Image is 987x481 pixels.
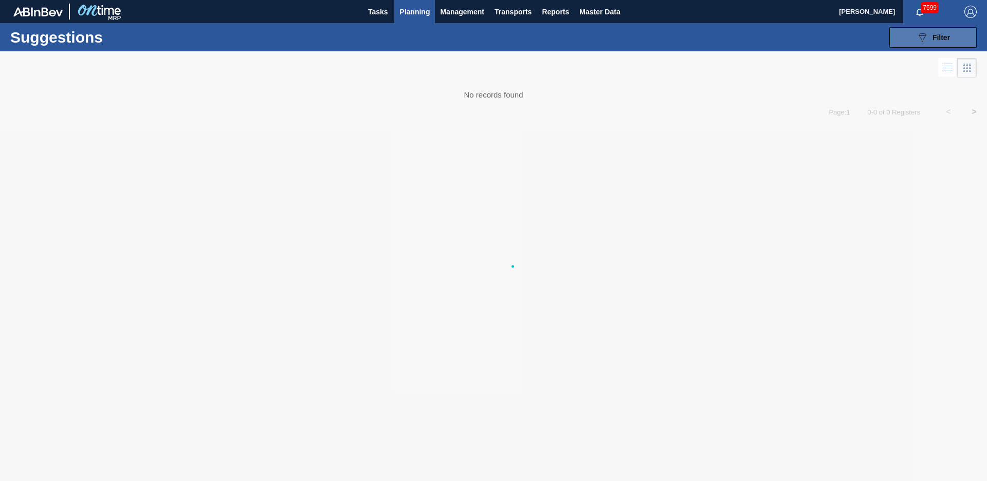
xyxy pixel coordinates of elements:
[495,6,532,18] span: Transports
[13,7,63,16] img: TNhmsLtSVTkK8tSr43FrP2fwEKptu5GPRR3wAAAABJRU5ErkJggg==
[579,6,620,18] span: Master Data
[367,6,389,18] span: Tasks
[399,6,430,18] span: Planning
[903,5,936,19] button: Notifications
[964,6,977,18] img: Logout
[10,31,193,43] h1: Suggestions
[889,27,977,48] button: Filter
[933,33,950,42] span: Filter
[542,6,569,18] span: Reports
[440,6,484,18] span: Management
[921,2,939,13] span: 7599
